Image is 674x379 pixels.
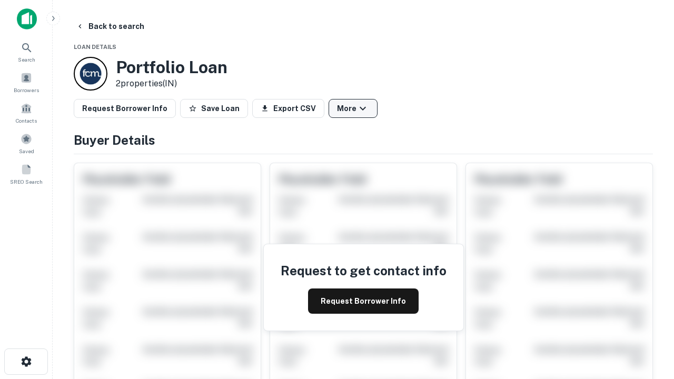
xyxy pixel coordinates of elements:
[3,37,49,66] a: Search
[10,177,43,186] span: SREO Search
[3,98,49,127] a: Contacts
[74,131,653,149] h4: Buyer Details
[18,55,35,64] span: Search
[116,77,227,90] p: 2 properties (IN)
[308,288,419,314] button: Request Borrower Info
[116,57,227,77] h3: Portfolio Loan
[281,261,447,280] h4: Request to get contact info
[3,129,49,157] a: Saved
[180,99,248,118] button: Save Loan
[252,99,324,118] button: Export CSV
[329,99,378,118] button: More
[3,68,49,96] a: Borrowers
[14,86,39,94] span: Borrowers
[74,99,176,118] button: Request Borrower Info
[72,17,148,36] button: Back to search
[16,116,37,125] span: Contacts
[19,147,34,155] span: Saved
[74,44,116,50] span: Loan Details
[17,8,37,29] img: capitalize-icon.png
[3,159,49,188] a: SREO Search
[621,261,674,312] iframe: Chat Widget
